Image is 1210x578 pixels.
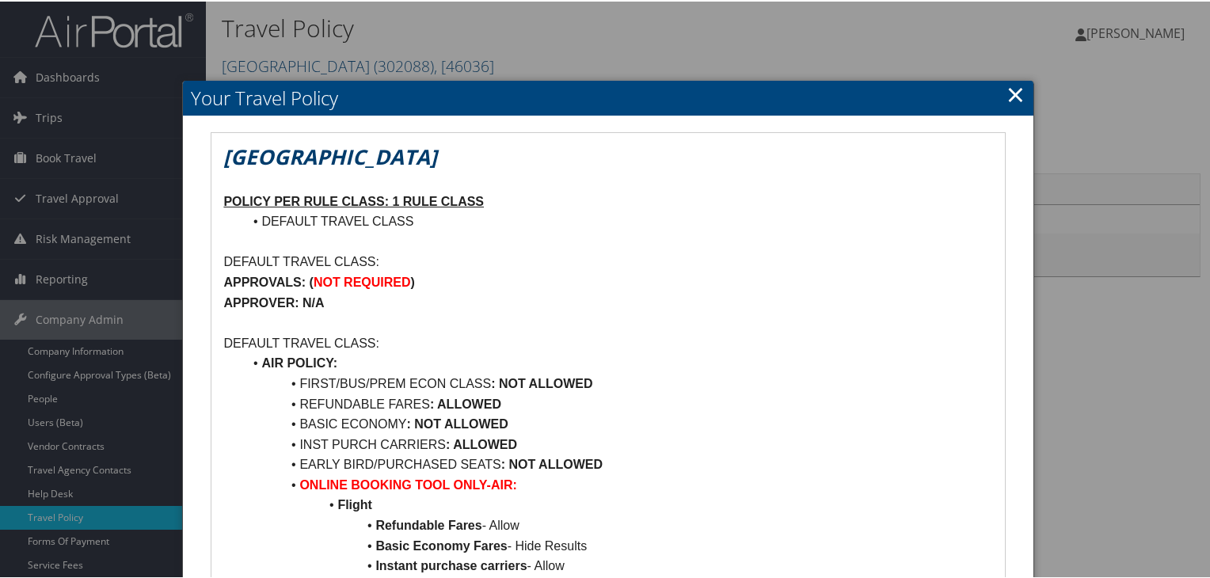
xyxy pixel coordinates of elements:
strong: : ALLOWED [430,396,501,409]
li: BASIC ECONOMY [242,413,992,433]
u: POLICY PER RULE CLASS: 1 RULE CLASS [223,193,484,207]
strong: APPROVALS: ( [223,274,313,287]
strong: : NOT ALLOWED [407,416,508,429]
li: - Allow [242,554,992,575]
li: INST PURCH CARRIERS [242,433,992,454]
strong: : ALLOWED [446,436,517,450]
em: [GEOGRAPHIC_DATA] [223,141,437,169]
li: EARLY BIRD/PURCHASED SEATS [242,453,992,473]
p: DEFAULT TRAVEL CLASS: [223,332,992,352]
h2: Your Travel Policy [183,79,1033,114]
strong: Instant purchase carriers [375,557,527,571]
li: DEFAULT TRAVEL CLASS [242,210,992,230]
p: DEFAULT TRAVEL CLASS: [223,250,992,271]
a: Close [1006,77,1025,108]
strong: Flight [337,496,372,510]
strong: : NOT ALLOWED [491,375,592,389]
strong: APPROVER: N/A [223,295,324,308]
li: REFUNDABLE FARES [242,393,992,413]
li: FIRST/BUS/PREM ECON CLASS [242,372,992,393]
strong: Basic Economy Fares [375,538,507,551]
strong: AIR POLICY: [261,355,337,368]
strong: NOT REQUIRED [314,274,411,287]
strong: Refundable Fares [375,517,481,530]
strong: ) [411,274,415,287]
strong: : NOT ALLOWED [501,456,603,470]
li: - Hide Results [242,534,992,555]
strong: ONLINE BOOKING TOOL ONLY-AIR: [299,477,516,490]
li: - Allow [242,514,992,534]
